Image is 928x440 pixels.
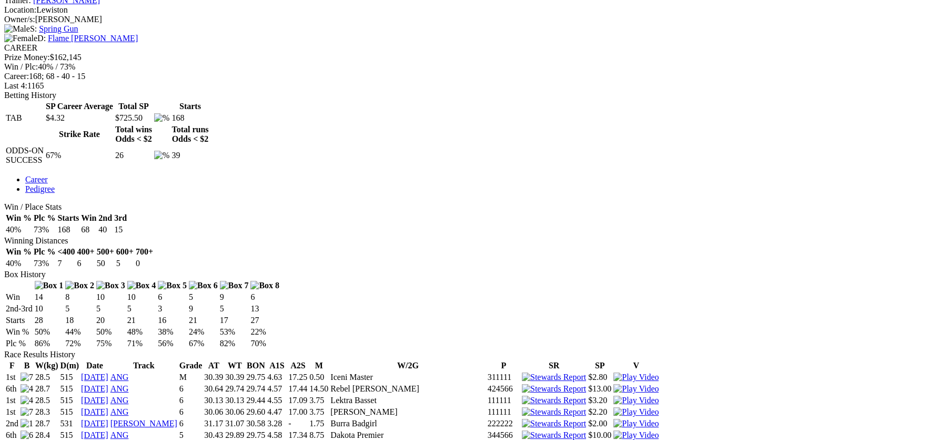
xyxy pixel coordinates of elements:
[157,338,187,349] td: 56%
[267,395,287,406] td: 4.55
[250,292,280,302] td: 6
[5,315,33,326] td: Starts
[81,396,108,405] a: [DATE]
[4,62,38,71] span: Win / Plc:
[4,24,30,34] img: Male
[33,213,56,223] th: Plc %
[4,24,37,33] span: S:
[116,247,134,257] th: 600+
[157,304,187,314] td: 3
[35,384,59,394] td: 28.7
[613,431,659,440] img: Play Video
[188,338,218,349] td: 67%
[613,419,659,428] a: View replay
[5,224,32,235] td: 40%
[179,384,203,394] td: 6
[5,407,19,417] td: 1st
[522,373,586,382] img: Stewards Report
[110,360,178,371] th: Track
[4,236,924,246] div: Winning Distances
[5,258,32,269] td: 40%
[60,384,80,394] td: 515
[65,304,95,314] td: 5
[613,360,659,371] th: V
[65,315,95,326] td: 18
[34,315,64,326] td: 28
[204,395,224,406] td: 30.13
[5,247,32,257] th: Win %
[115,113,153,123] td: $725.50
[127,315,157,326] td: 21
[4,5,36,14] span: Location:
[110,373,129,382] a: ANG
[60,395,80,406] td: 515
[4,34,46,43] span: D:
[57,258,75,269] td: 7
[613,396,659,405] a: View replay
[246,372,266,383] td: 29.75
[96,258,115,269] td: 50
[127,281,156,290] img: Box 4
[613,431,659,439] a: View replay
[77,247,95,257] th: 400+
[250,315,280,326] td: 27
[613,384,659,394] img: Play Video
[157,315,187,326] td: 16
[157,292,187,302] td: 6
[220,281,249,290] img: Box 7
[225,407,245,417] td: 30.06
[330,407,486,417] td: [PERSON_NAME]
[225,360,245,371] th: WT
[25,184,55,193] a: Pedigree
[45,101,114,112] th: SP Career Average
[288,407,308,417] td: 17.00
[34,338,64,349] td: 86%
[219,315,249,326] td: 17
[35,360,59,371] th: W(kg)
[65,292,95,302] td: 8
[613,396,659,405] img: Play Video
[188,327,218,337] td: 24%
[96,315,126,326] td: 20
[309,372,329,383] td: 0.50
[4,202,924,212] div: Win / Place Stats
[65,281,94,290] img: Box 2
[135,258,154,269] td: 0
[188,304,218,314] td: 9
[522,407,586,417] img: Stewards Report
[330,372,486,383] td: Iceni Master
[4,350,924,359] div: Race Results History
[250,327,280,337] td: 22%
[39,24,78,33] a: Spring Gun
[98,224,113,235] td: 40
[613,419,659,428] img: Play Video
[96,292,126,302] td: 10
[110,396,129,405] a: ANG
[288,384,308,394] td: 17.44
[188,292,218,302] td: 5
[171,113,209,123] td: 168
[20,360,34,371] th: B
[5,384,19,394] td: 6th
[267,418,287,429] td: 3.28
[4,5,924,15] div: Lewiston
[188,315,218,326] td: 21
[204,384,224,394] td: 30.64
[154,113,169,123] img: %
[80,224,97,235] td: 68
[4,53,924,62] div: $162,145
[179,360,203,371] th: Grade
[110,384,129,393] a: ANG
[487,372,520,383] td: 311111
[246,407,266,417] td: 29.60
[588,384,612,394] td: $13.00
[179,372,203,383] td: M
[288,395,308,406] td: 17.09
[81,431,108,439] a: [DATE]
[330,360,486,371] th: W/2G
[60,360,80,371] th: D(m)
[4,53,50,62] span: Prize Money:
[219,292,249,302] td: 9
[309,418,329,429] td: 1.75
[5,395,19,406] td: 1st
